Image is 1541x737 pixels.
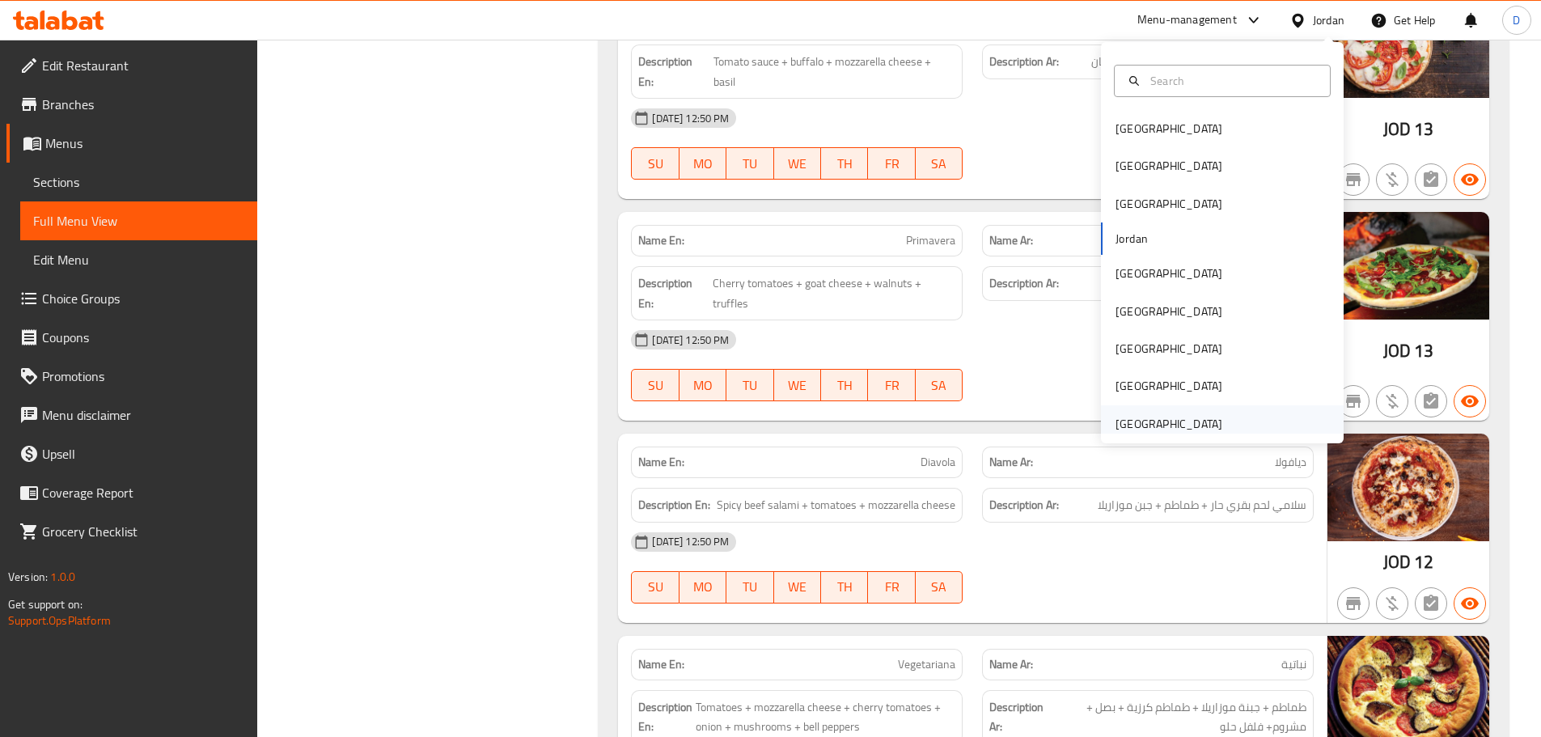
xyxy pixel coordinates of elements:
[828,152,862,176] span: TH
[1376,385,1408,417] button: Purchased item
[1376,163,1408,196] button: Purchased item
[6,396,257,434] a: Menu disclaimer
[1275,454,1306,471] span: ديافولا
[906,232,955,249] span: Primavera
[733,152,767,176] span: TU
[1454,163,1486,196] button: Available
[1327,212,1489,320] img: primavera638961321623240341.jpg
[1144,72,1320,90] input: Search
[781,152,815,176] span: WE
[42,522,244,541] span: Grocery Checklist
[33,211,244,231] span: Full Menu View
[1281,656,1306,673] span: نباتية
[1327,434,1489,541] img: diavola638961320857662778.jpg
[631,147,679,180] button: SU
[1383,335,1411,366] span: JOD
[1414,113,1433,145] span: 13
[646,332,735,348] span: [DATE] 12:50 PM
[6,318,257,357] a: Coupons
[33,172,244,192] span: Sections
[42,366,244,386] span: Promotions
[1116,157,1222,175] div: [GEOGRAPHIC_DATA]
[989,273,1059,294] strong: Description Ar:
[922,374,956,397] span: SA
[6,46,257,85] a: Edit Restaurant
[774,369,821,401] button: WE
[1091,52,1306,72] span: صلصة الطماطم + بافلو + جبنة موزاريلا + ريحان
[868,147,915,180] button: FR
[8,566,48,587] span: Version:
[50,566,75,587] span: 1.0.0
[20,201,257,240] a: Full Menu View
[989,656,1033,673] strong: Name Ar:
[1116,377,1222,395] div: [GEOGRAPHIC_DATA]
[638,697,692,737] strong: Description En:
[828,374,862,397] span: TH
[6,434,257,473] a: Upsell
[638,152,672,176] span: SU
[631,571,679,604] button: SU
[874,152,908,176] span: FR
[42,95,244,114] span: Branches
[638,656,684,673] strong: Name En:
[1414,335,1433,366] span: 13
[774,147,821,180] button: WE
[916,571,963,604] button: SA
[989,454,1033,471] strong: Name Ar:
[922,152,956,176] span: SA
[42,328,244,347] span: Coupons
[696,697,955,737] span: Tomatoes + mozzarella cheese + cherry tomatoes + onion + mushrooms + bell peppers
[42,56,244,75] span: Edit Restaurant
[726,369,773,401] button: TU
[1137,11,1237,30] div: Menu-management
[774,571,821,604] button: WE
[638,273,709,313] strong: Description En:
[821,571,868,604] button: TH
[8,594,83,615] span: Get support on:
[868,369,915,401] button: FR
[733,575,767,599] span: TU
[679,147,726,180] button: MO
[6,85,257,124] a: Branches
[638,575,672,599] span: SU
[1116,120,1222,138] div: [GEOGRAPHIC_DATA]
[828,575,862,599] span: TH
[989,232,1033,249] strong: Name Ar:
[1337,385,1370,417] button: Not branch specific item
[1415,163,1447,196] button: Not has choices
[726,147,773,180] button: TU
[631,369,679,401] button: SU
[33,250,244,269] span: Edit Menu
[781,575,815,599] span: WE
[1116,195,1222,213] div: [GEOGRAPHIC_DATA]
[42,483,244,502] span: Coverage Report
[6,279,257,318] a: Choice Groups
[1376,587,1408,620] button: Purchased item
[916,369,963,401] button: SA
[1415,385,1447,417] button: Not has choices
[868,571,915,604] button: FR
[1337,163,1370,196] button: Not branch specific item
[679,571,726,604] button: MO
[989,52,1059,72] strong: Description Ar:
[1454,587,1486,620] button: Available
[686,374,720,397] span: MO
[989,495,1059,515] strong: Description Ar:
[916,147,963,180] button: SA
[821,369,868,401] button: TH
[1116,303,1222,320] div: [GEOGRAPHIC_DATA]
[686,152,720,176] span: MO
[821,147,868,180] button: TH
[874,374,908,397] span: FR
[6,473,257,512] a: Coverage Report
[1383,546,1411,578] span: JOD
[989,697,1047,737] strong: Description Ar:
[686,575,720,599] span: MO
[8,610,111,631] a: Support.OpsPlatform
[638,454,684,471] strong: Name En:
[1116,415,1222,433] div: [GEOGRAPHIC_DATA]
[1383,113,1411,145] span: JOD
[42,405,244,425] span: Menu disclaimer
[42,289,244,308] span: Choice Groups
[45,133,244,153] span: Menus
